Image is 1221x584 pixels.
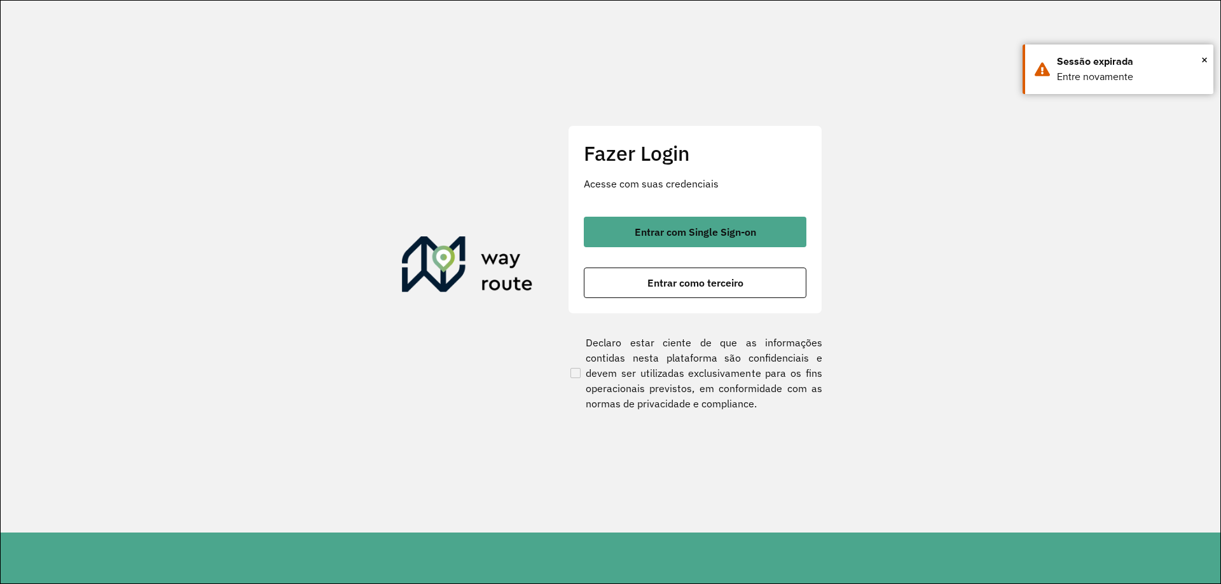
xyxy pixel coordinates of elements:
button: button [584,268,806,298]
span: × [1201,50,1208,69]
p: Acesse com suas credenciais [584,176,806,191]
h2: Fazer Login [584,141,806,165]
div: Sessão expirada [1057,54,1204,69]
span: Entrar com Single Sign-on [635,227,756,237]
button: button [584,217,806,247]
label: Declaro estar ciente de que as informações contidas nesta plataforma são confidenciais e devem se... [568,335,822,411]
button: Close [1201,50,1208,69]
div: Entre novamente [1057,69,1204,85]
span: Entrar como terceiro [647,278,743,288]
img: Roteirizador AmbevTech [402,236,533,297]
